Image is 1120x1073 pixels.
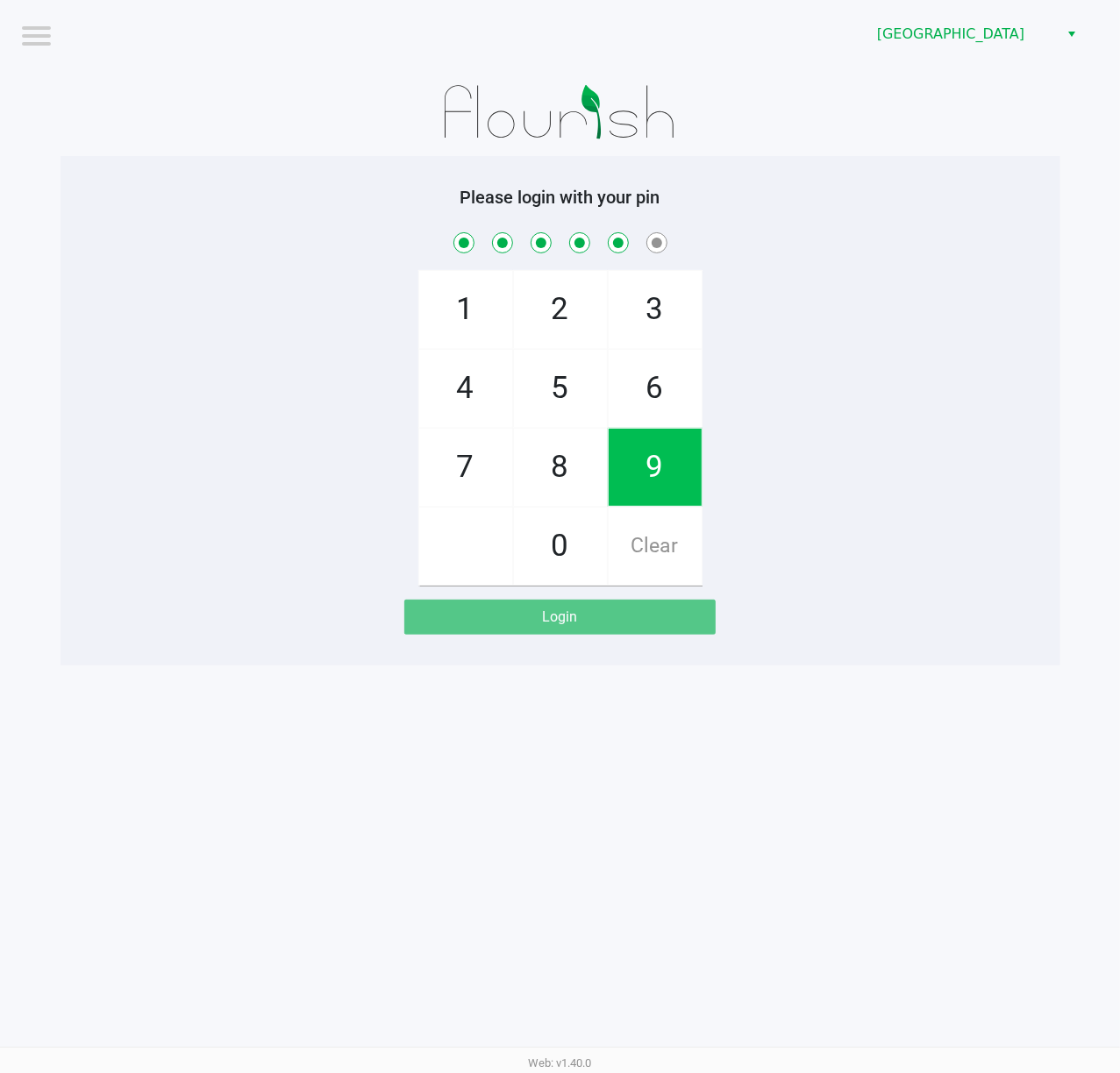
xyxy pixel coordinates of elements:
span: 8 [514,429,607,506]
span: 1 [419,271,512,348]
span: Clear [609,508,702,585]
span: 0 [514,508,607,585]
span: 3 [609,271,702,348]
span: Web: v1.40.0 [529,1056,592,1069]
span: 2 [514,271,607,348]
span: 5 [514,350,607,427]
h5: Please login with your pin [74,187,1047,208]
span: 7 [419,429,512,506]
button: Select [1059,18,1084,50]
span: 6 [609,350,702,427]
span: [GEOGRAPHIC_DATA] [877,24,1048,45]
span: 4 [419,350,512,427]
span: 9 [609,429,702,506]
